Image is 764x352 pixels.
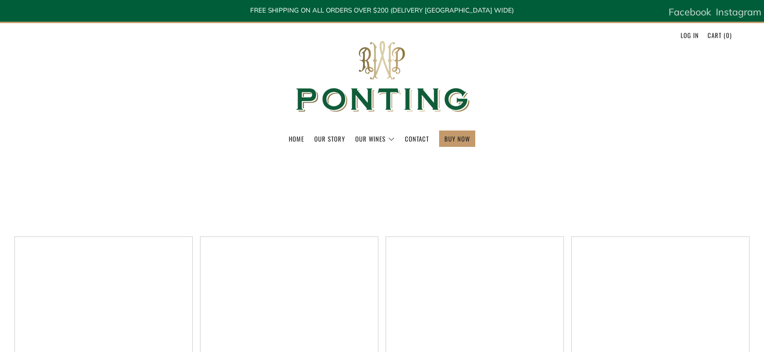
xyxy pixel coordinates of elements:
[405,131,429,146] a: Contact
[314,131,345,146] a: Our Story
[669,6,711,18] span: Facebook
[708,27,732,43] a: Cart (0)
[726,30,730,40] span: 0
[289,131,304,146] a: Home
[681,27,699,43] a: Log in
[355,131,395,146] a: Our Wines
[716,6,762,18] span: Instagram
[669,2,711,22] a: Facebook
[444,131,470,146] a: BUY NOW
[716,2,762,22] a: Instagram
[286,23,479,130] img: Ponting Wines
